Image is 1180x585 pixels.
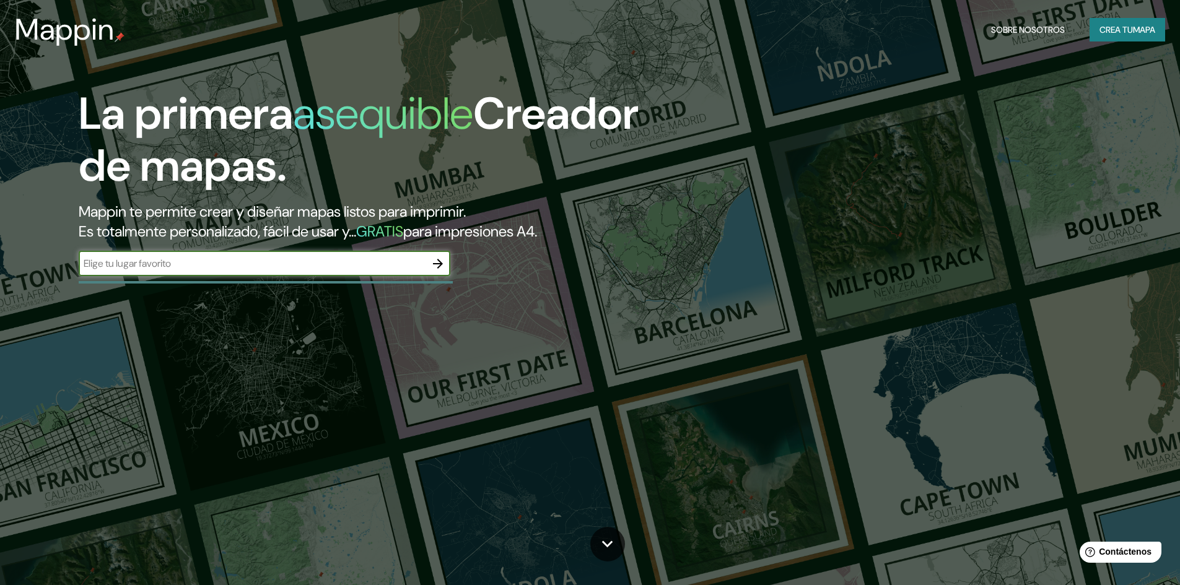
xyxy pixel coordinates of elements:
font: Creador de mapas. [79,85,639,194]
font: Mappin [15,10,115,49]
font: mapa [1133,24,1155,35]
font: La primera [79,85,293,142]
iframe: Lanzador de widgets de ayuda [1070,537,1166,571]
img: pin de mapeo [115,32,125,42]
input: Elige tu lugar favorito [79,256,426,271]
font: Es totalmente personalizado, fácil de usar y... [79,222,356,241]
button: Crea tumapa [1090,18,1165,41]
font: GRATIS [356,222,403,241]
font: asequible [293,85,473,142]
font: Crea tu [1099,24,1133,35]
button: Sobre nosotros [986,18,1070,41]
font: Mappin te permite crear y diseñar mapas listos para imprimir. [79,202,466,221]
font: para impresiones A4. [403,222,537,241]
font: Sobre nosotros [991,24,1065,35]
